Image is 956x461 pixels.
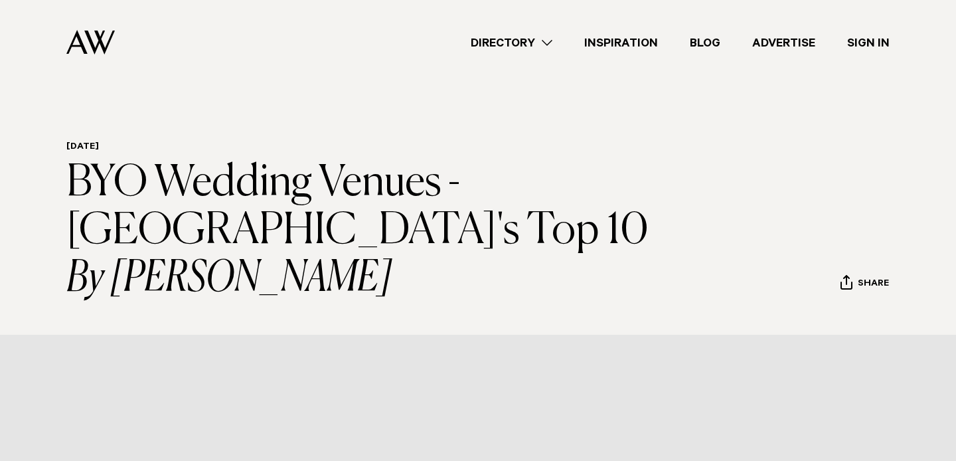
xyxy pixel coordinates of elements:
[674,34,736,52] a: Blog
[736,34,831,52] a: Advertise
[831,34,906,52] a: Sign In
[568,34,674,52] a: Inspiration
[858,278,889,291] span: Share
[66,159,680,303] h1: BYO Wedding Venues - [GEOGRAPHIC_DATA]'s Top 10
[455,34,568,52] a: Directory
[66,255,680,303] i: By [PERSON_NAME]
[66,141,680,154] h6: [DATE]
[840,274,890,294] button: Share
[66,30,115,54] img: Auckland Weddings Logo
